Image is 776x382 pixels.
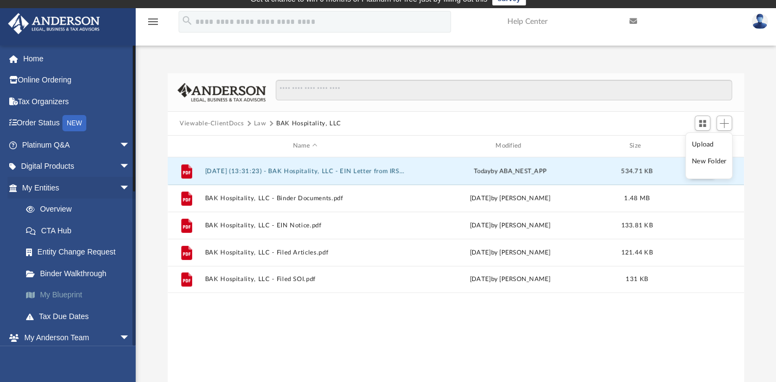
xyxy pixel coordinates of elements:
span: arrow_drop_down [119,134,141,156]
button: BAK Hospitality, LLC - Binder Documents.pdf [205,195,405,202]
div: Modified [410,141,610,151]
button: Switch to Grid View [695,116,711,131]
button: [DATE] (13:31:23) - BAK Hospitality, LLC - EIN Letter from IRS.pdf [205,168,405,175]
li: New Folder [692,156,727,167]
span: arrow_drop_down [119,327,141,349]
a: Order StatusNEW [8,112,147,135]
a: CTA Hub [15,220,147,241]
a: menu [147,21,160,28]
span: arrow_drop_down [119,156,141,178]
span: 534.71 KB [621,168,652,174]
i: search [181,15,193,27]
a: Platinum Q&Aarrow_drop_down [8,134,147,156]
a: Binder Walkthrough [15,263,147,284]
button: BAK Hospitality, LLC [276,119,341,129]
button: Add [716,116,733,131]
li: Upload [692,139,727,150]
span: arrow_drop_down [119,177,141,199]
a: Online Ordering [8,69,147,91]
div: [DATE] by [PERSON_NAME] [410,220,610,230]
a: Home [8,48,147,69]
a: My Anderson Teamarrow_drop_down [8,327,141,349]
button: Viewable-ClientDocs [180,119,244,129]
img: Anderson Advisors Platinum Portal [5,13,103,34]
span: 131 KB [626,276,648,282]
div: [DATE] by [PERSON_NAME] [410,275,610,284]
a: Digital Productsarrow_drop_down [8,156,147,177]
img: User Pic [752,14,768,29]
a: My Blueprint [15,284,147,306]
div: [DATE] by [PERSON_NAME] [410,193,610,203]
ul: Add [685,132,733,179]
div: id [663,141,739,151]
button: BAK Hospitality, LLC - EIN Notice.pdf [205,222,405,229]
button: BAK Hospitality, LLC - Filed Articles.pdf [205,249,405,256]
div: grid [168,157,744,382]
a: Tax Due Dates [15,305,147,327]
span: 133.81 KB [621,222,652,228]
span: 121.44 KB [621,249,652,255]
div: Size [615,141,659,151]
button: BAK Hospitality, LLC - Filed SOI.pdf [205,276,405,283]
a: Entity Change Request [15,241,147,263]
a: Overview [15,199,147,220]
span: 1.48 MB [624,195,650,201]
button: Law [254,119,266,129]
span: today [474,168,491,174]
div: by ABA_NEST_APP [410,166,610,176]
div: id [173,141,200,151]
div: NEW [62,115,86,131]
input: Search files and folders [276,80,732,100]
a: My Entitiesarrow_drop_down [8,177,147,199]
div: Name [205,141,405,151]
i: menu [147,15,160,28]
div: [DATE] by [PERSON_NAME] [410,247,610,257]
a: Tax Organizers [8,91,147,112]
